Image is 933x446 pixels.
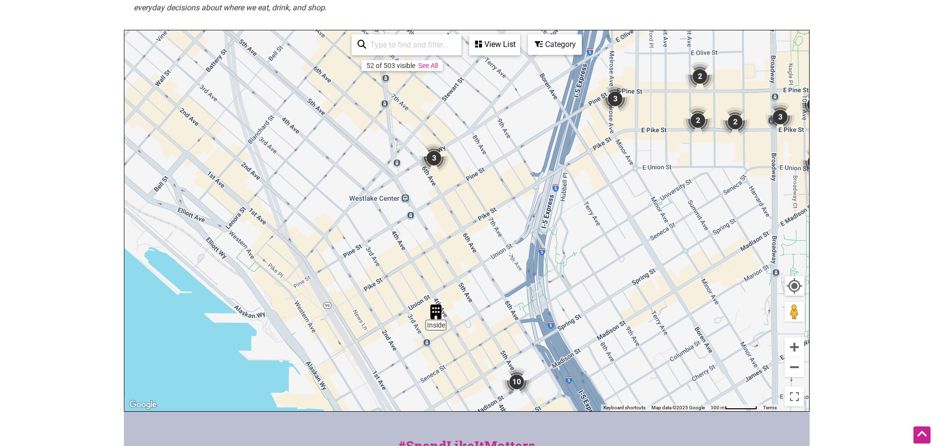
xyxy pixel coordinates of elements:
div: 3 [762,98,799,136]
div: View List [470,35,519,54]
div: 3 [415,140,453,177]
button: Toggle fullscreen view [784,386,805,407]
div: Scroll Back to Top [913,426,931,444]
a: Terms [763,405,777,410]
div: Filter by category [528,34,582,55]
button: Keyboard shortcuts [603,404,646,411]
button: Zoom in [785,337,804,357]
div: Category [529,35,581,54]
div: 52 of 503 visible [366,62,415,70]
div: 10 [498,363,535,400]
div: 2 [681,58,718,95]
img: Google [127,399,159,411]
div: 2 [717,103,754,141]
input: Type to find and filter... [366,35,455,54]
div: 3 [597,80,634,117]
button: Zoom out [785,357,804,377]
a: Open this area in Google Maps (opens a new window) [127,399,159,411]
button: Drag Pegman onto the map to open Street View [785,302,804,322]
div: See a list of the visible businesses [469,34,520,55]
button: Map Scale: 100 m per 62 pixels [708,404,760,411]
div: 5 [796,86,833,123]
a: See All [418,62,438,70]
button: Your Location [785,276,804,296]
div: Inside [425,301,447,323]
span: Map data ©2025 Google [651,405,705,410]
div: 2 [679,102,717,139]
div: Type to search and filter [352,34,461,55]
span: 100 m [711,405,725,410]
div: 2 [796,143,834,181]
